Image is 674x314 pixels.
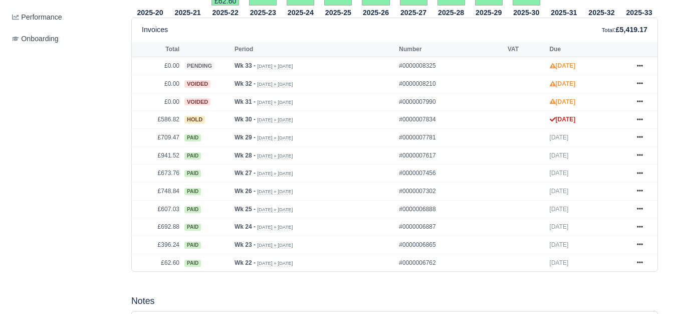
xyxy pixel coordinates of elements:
th: 2025-20 [131,6,169,18]
strong: Wk 31 - [235,98,256,105]
strong: Wk 23 - [235,241,256,248]
span: [DATE] [550,206,569,213]
h5: Notes [131,296,658,306]
small: [DATE] » [DATE] [257,153,293,159]
th: 2025-32 [583,6,620,18]
span: paid [184,260,201,267]
span: [DATE] [550,152,569,159]
strong: Wk 33 - [235,62,256,69]
small: Total [602,27,614,33]
strong: [DATE] [550,62,576,69]
span: pending [184,62,214,70]
strong: [DATE] [550,116,576,123]
td: £692.88 [132,218,182,236]
small: [DATE] » [DATE] [257,99,293,105]
span: voided [184,80,210,88]
th: 2025-31 [545,6,583,18]
span: [DATE] [550,223,569,230]
th: 2025-26 [357,6,394,18]
strong: [DATE] [550,98,576,105]
td: #0000006865 [396,236,505,254]
strong: Wk 30 - [235,116,256,123]
small: [DATE] » [DATE] [257,171,293,177]
small: [DATE] » [DATE] [257,189,293,195]
a: Onboarding [8,29,119,49]
td: £396.24 [132,236,182,254]
td: #0000006888 [396,200,505,218]
span: paid [184,152,201,160]
td: #0000007781 [396,128,505,146]
th: 2025-33 [620,6,658,18]
span: paid [184,188,201,195]
strong: Wk 27 - [235,170,256,177]
td: £607.03 [132,200,182,218]
strong: Wk 22 - [235,259,256,266]
td: £62.60 [132,254,182,271]
span: Onboarding [12,33,59,45]
span: [DATE] [550,259,569,266]
strong: Wk 25 - [235,206,256,213]
th: 2025-21 [169,6,206,18]
td: £0.00 [132,93,182,111]
th: 2025-24 [282,6,319,18]
small: [DATE] » [DATE] [257,135,293,141]
span: hold [184,116,205,123]
strong: [DATE] [550,80,576,87]
small: [DATE] » [DATE] [257,81,293,87]
th: 2025-25 [319,6,357,18]
td: £673.76 [132,165,182,183]
td: £0.00 [132,75,182,93]
td: £941.52 [132,146,182,165]
td: #0000008210 [396,75,505,93]
td: #0000006887 [396,218,505,236]
td: #0000008325 [396,57,505,75]
strong: Wk 26 - [235,188,256,195]
span: paid [184,224,201,231]
th: Period [232,42,396,57]
td: £709.47 [132,128,182,146]
span: paid [184,242,201,249]
strong: Wk 28 - [235,152,256,159]
th: 2025-23 [244,6,282,18]
th: 2025-22 [206,6,244,18]
div: : [602,24,647,36]
h6: Invoices [142,26,168,34]
td: £586.82 [132,111,182,129]
small: [DATE] » [DATE] [257,224,293,230]
a: Performance [8,8,119,27]
th: 2025-28 [432,6,470,18]
small: [DATE] » [DATE] [257,207,293,213]
td: #0000007617 [396,146,505,165]
td: #0000007990 [396,93,505,111]
strong: £5,419.17 [616,26,647,34]
span: Performance [12,12,62,23]
span: paid [184,134,201,141]
th: 2025-30 [508,6,545,18]
th: Number [396,42,505,57]
td: £0.00 [132,57,182,75]
span: paid [184,206,201,213]
small: [DATE] » [DATE] [257,242,293,248]
small: [DATE] » [DATE] [257,117,293,123]
th: Total [132,42,182,57]
span: [DATE] [550,188,569,195]
strong: Wk 29 - [235,134,256,141]
td: #0000006762 [396,254,505,271]
span: [DATE] [550,241,569,248]
td: £748.84 [132,183,182,201]
strong: Wk 32 - [235,80,256,87]
th: 2025-29 [470,6,508,18]
span: voided [184,98,210,106]
td: #0000007834 [396,111,505,129]
th: Due [547,42,627,57]
th: VAT [505,42,547,57]
td: #0000007302 [396,183,505,201]
th: 2025-27 [395,6,432,18]
iframe: Chat Widget [624,266,674,314]
span: [DATE] [550,170,569,177]
span: paid [184,170,201,177]
span: [DATE] [550,134,569,141]
small: [DATE] » [DATE] [257,260,293,266]
strong: Wk 24 - [235,223,256,230]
